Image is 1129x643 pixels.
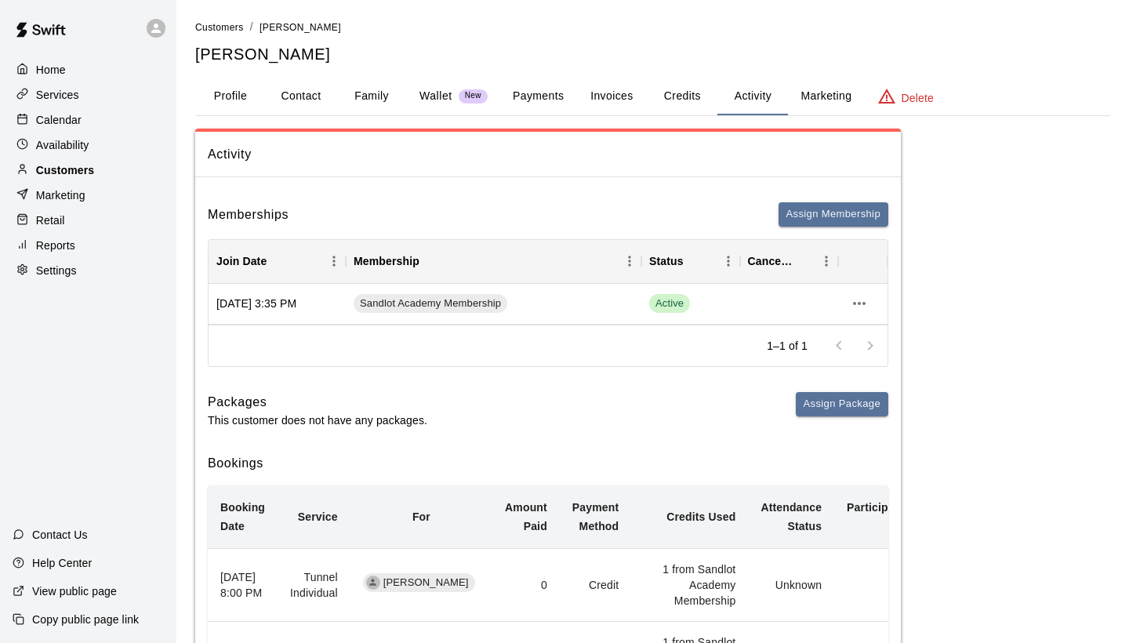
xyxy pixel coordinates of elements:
span: Activity [208,144,888,165]
p: Delete [902,90,934,106]
h5: [PERSON_NAME] [195,44,1110,65]
button: Marketing [788,78,864,115]
b: Booking Date [220,501,265,532]
p: Contact Us [32,527,88,543]
p: 1–1 of 1 [767,338,808,354]
p: Copy public page link [32,612,139,627]
div: Cancel Date [748,239,793,283]
div: Membership [354,239,419,283]
td: Unknown [748,549,834,622]
button: Activity [717,78,788,115]
a: Calendar [13,108,164,132]
b: For [412,510,430,523]
div: basic tabs example [195,78,1110,115]
div: Axel Hayes [366,576,380,590]
td: 0 [492,549,560,622]
span: Active [649,296,690,311]
div: Join Date [209,239,346,283]
a: Home [13,58,164,82]
a: Sandlot Academy Membership [354,294,513,313]
button: Menu [618,249,641,273]
a: Services [13,83,164,107]
button: Credits [647,78,717,115]
span: Sandlot Academy Membership [354,296,507,311]
button: Sort [684,250,706,272]
b: Payment Method [572,501,619,532]
a: Availability [13,133,164,157]
p: View public page [32,583,117,599]
span: [PERSON_NAME] [260,22,341,33]
a: Customers [195,20,244,33]
b: Service [298,510,338,523]
button: more actions [846,290,873,317]
button: Menu [717,249,740,273]
div: [DATE] 3:35 PM [209,284,346,325]
li: / [250,19,253,35]
p: Retail [36,213,65,228]
span: New [459,91,488,101]
button: Sort [419,250,441,272]
p: Home [36,62,66,78]
button: Invoices [576,78,647,115]
div: Cancel Date [740,239,839,283]
p: Services [36,87,79,103]
button: Sort [793,250,815,272]
a: Customers [13,158,164,182]
td: 1 from Sandlot Academy Membership [631,549,748,622]
b: Credits Used [666,510,735,523]
p: Reports [36,238,75,253]
p: Wallet [419,88,452,104]
span: [PERSON_NAME] [377,576,475,590]
div: Membership [346,239,641,283]
p: Help Center [32,555,92,571]
td: Tunnel Individual [278,549,350,622]
h6: Packages [208,392,427,412]
a: Marketing [13,183,164,207]
p: Marketing [36,187,85,203]
b: Amount Paid [505,501,547,532]
span: Active [649,294,690,313]
div: Join Date [216,239,267,283]
div: Status [649,239,684,283]
button: Menu [815,249,838,273]
nav: breadcrumb [195,19,1110,36]
h6: Memberships [208,205,289,225]
button: Contact [266,78,336,115]
p: Customers [36,162,94,178]
button: Assign Package [796,392,888,416]
p: This customer does not have any packages. [208,412,427,428]
td: Credit [560,549,631,622]
a: Settings [13,259,164,282]
button: Family [336,78,407,115]
div: Status [641,239,740,283]
button: Payments [500,78,576,115]
p: Availability [36,137,89,153]
span: Customers [195,22,244,33]
h6: Bookings [208,453,888,474]
button: Assign Membership [779,202,888,227]
a: Retail [13,209,164,232]
button: Menu [322,249,346,273]
p: Settings [36,263,77,278]
a: Reports [13,234,164,257]
p: None [847,577,915,593]
p: Calendar [36,112,82,128]
th: [DATE] 8:00 PM [208,549,278,622]
button: Profile [195,78,266,115]
button: Sort [267,250,289,272]
b: Attendance Status [761,501,822,532]
b: Participating Staff [847,501,915,532]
